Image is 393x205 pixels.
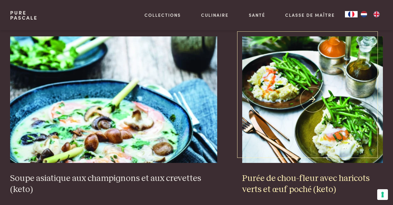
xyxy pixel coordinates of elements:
[285,12,335,18] a: Classe de maître
[370,11,383,17] a: EN
[10,36,217,163] img: Soupe asiatique aux champignons et aux crevettes (keto)
[345,11,358,17] div: Language
[345,11,383,17] aside: Language selected: Français
[249,12,265,18] a: Santé
[10,36,217,195] a: Soupe asiatique aux champignons et aux crevettes (keto) Soupe asiatique aux champignons et aux cr...
[242,173,383,195] h3: Purée de chou-fleur avec haricots verts et œuf poché (keto)
[242,36,383,163] img: Purée de chou-fleur avec haricots verts et œuf poché (keto)
[144,12,181,18] a: Collections
[242,36,383,195] a: Purée de chou-fleur avec haricots verts et œuf poché (keto) Purée de chou-fleur avec haricots ver...
[10,173,217,195] h3: Soupe asiatique aux champignons et aux crevettes (keto)
[377,189,388,200] button: Vos préférences en matière de consentement pour les technologies de suivi
[201,12,229,18] a: Culinaire
[10,10,38,20] a: PurePascale
[358,11,383,17] ul: Language list
[345,11,358,17] a: FR
[358,11,370,17] a: NL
